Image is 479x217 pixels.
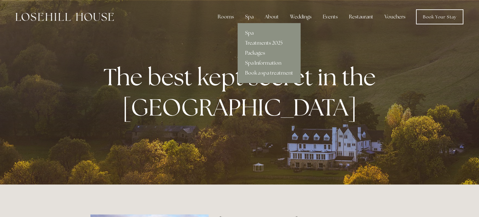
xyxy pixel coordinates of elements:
[380,11,410,23] a: Vouchers
[285,11,317,23] div: Weddings
[238,58,301,68] a: Spa Information
[344,11,378,23] div: Restaurant
[240,11,259,23] div: Spa
[104,62,381,123] strong: The best kept secret in the [GEOGRAPHIC_DATA]
[260,11,284,23] div: About
[318,11,343,23] div: Events
[238,48,301,58] a: Packages
[416,9,463,24] a: Book Your Stay
[16,13,114,21] img: Losehill House
[238,28,301,38] a: Spa
[238,38,301,48] a: Treatments 2025
[238,68,301,78] a: Book a spa treatment
[213,11,239,23] div: Rooms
